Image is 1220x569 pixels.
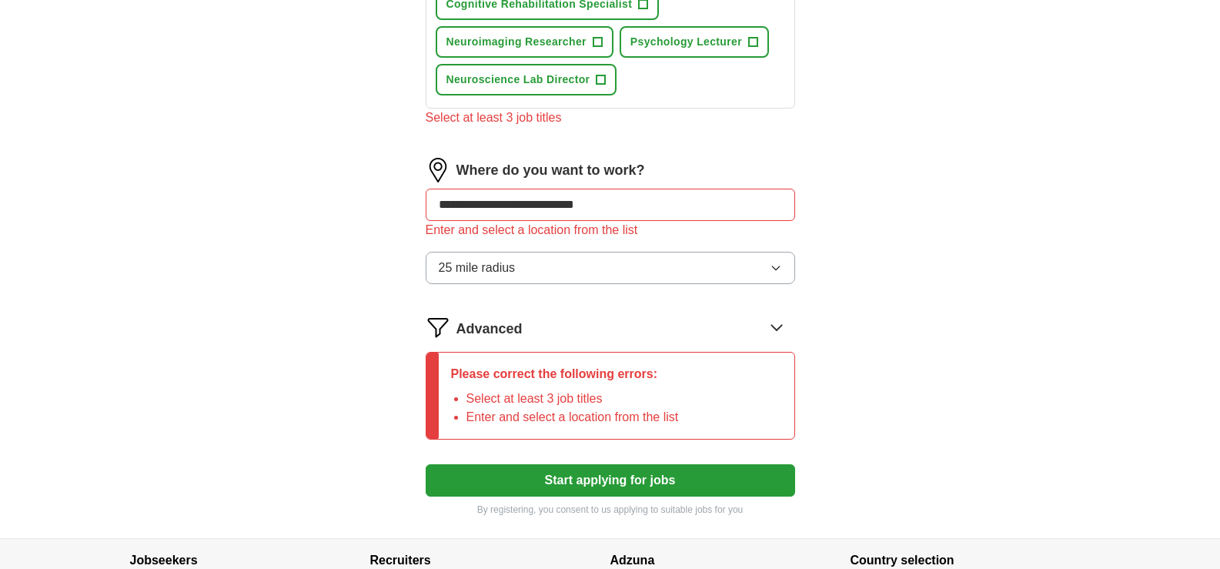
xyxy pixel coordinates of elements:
button: Neuroimaging Researcher [436,26,613,58]
label: Where do you want to work? [456,160,645,181]
img: filter [426,315,450,340]
div: Select at least 3 job titles [426,109,795,127]
button: 25 mile radius [426,252,795,284]
li: Enter and select a location from the list [466,408,679,427]
span: 25 mile radius [439,259,516,277]
button: Start applying for jobs [426,464,795,497]
span: Neuroimaging Researcher [446,34,587,50]
img: location.png [426,158,450,182]
span: Neuroscience Lab Director [446,72,590,88]
p: By registering, you consent to us applying to suitable jobs for you [426,503,795,517]
div: Enter and select a location from the list [426,221,795,239]
button: Psychology Lecturer [620,26,769,58]
span: Advanced [456,319,523,340]
button: Neuroscience Lab Director [436,64,617,95]
li: Select at least 3 job titles [466,390,679,408]
span: Psychology Lecturer [630,34,742,50]
p: Please correct the following errors: [451,365,679,383]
